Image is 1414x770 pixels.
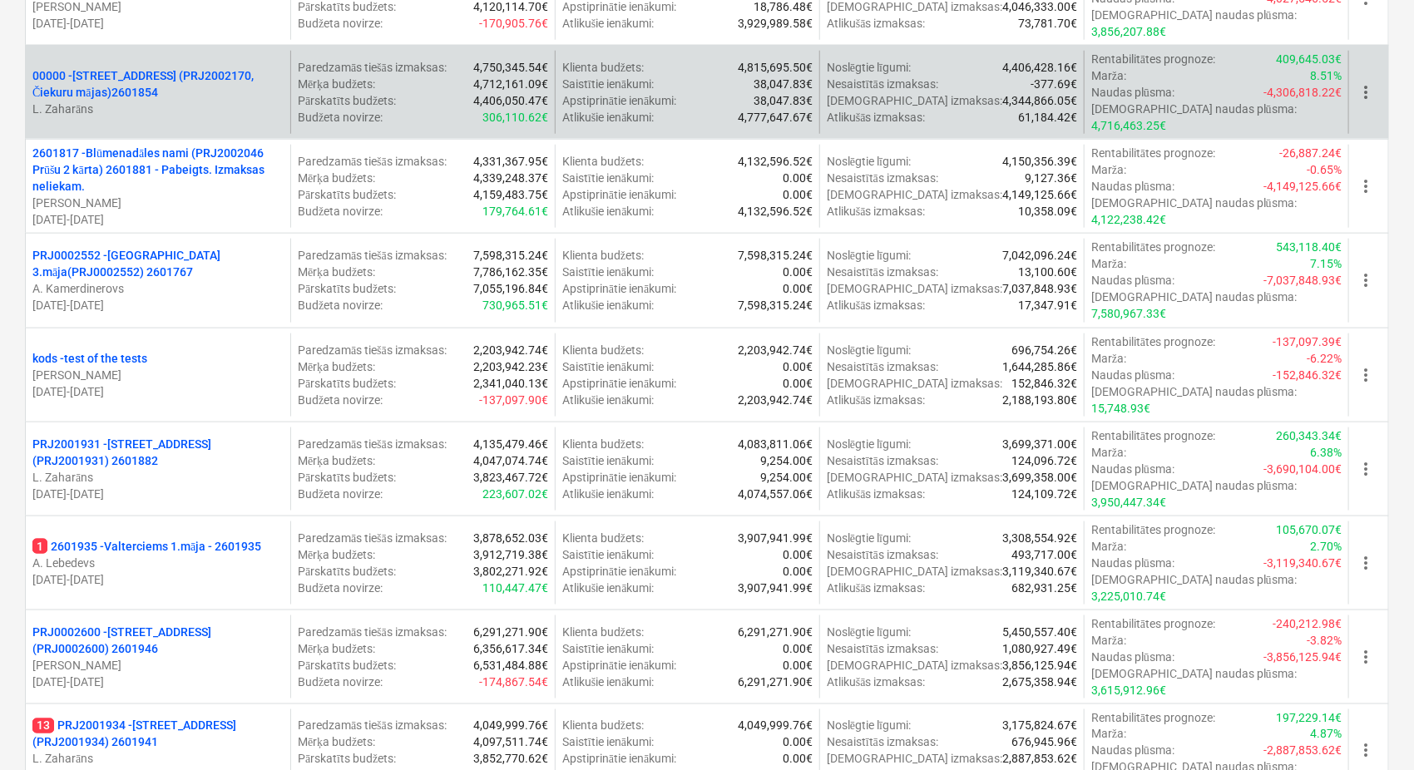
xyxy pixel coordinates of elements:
[738,530,813,546] p: 3,907,941.99€
[32,67,284,101] p: 00000 - [STREET_ADDRESS] (PRJ2002170, Čiekuru mājas)2601854
[562,297,655,313] p: Atlikušie ienākumi :
[32,101,284,117] p: L. Zaharāns
[298,657,396,674] p: Pārskatīts budžets :
[783,264,813,280] p: 0.00€
[298,751,396,768] p: Pārskatīts budžets :
[562,15,655,32] p: Atlikušie ienākumi :
[1091,239,1215,255] p: Rentabilitātes prognoze :
[827,247,911,264] p: Noslēgtie līgumi :
[298,203,383,220] p: Budžeta novirze :
[1263,84,1342,101] p: -4,306,818.22€
[1011,580,1077,596] p: 682,931.25€
[32,624,284,657] p: PRJ0002600 - [STREET_ADDRESS](PRJ0002600) 2601946
[298,92,396,109] p: Pārskatīts budžets :
[1018,203,1077,220] p: 10,358.09€
[562,563,676,580] p: Apstiprinātie ienākumi :
[827,203,926,220] p: Atlikušās izmaksas :
[32,367,284,383] p: [PERSON_NAME]
[1091,67,1126,84] p: Marža :
[1310,538,1342,555] p: 2.70%
[473,375,548,392] p: 2,341,040.13€
[1091,521,1215,538] p: Rentabilitātes prognoze :
[1018,297,1077,313] p: 17,347.91€
[1091,427,1215,444] p: Rentabilitātes prognoze :
[32,436,284,469] p: PRJ2001931 - [STREET_ADDRESS] (PRJ2001931) 2601882
[1031,76,1077,92] p: -377.69€
[298,186,396,203] p: Pārskatīts budžets :
[1310,726,1342,743] p: 4.87%
[754,76,813,92] p: 38,047.83€
[1356,647,1376,667] span: more_vert
[298,392,383,408] p: Budžeta novirze :
[783,280,813,297] p: 0.00€
[32,436,284,502] div: PRJ2001931 -[STREET_ADDRESS] (PRJ2001931) 2601882L. Zaharāns[DATE]-[DATE]
[32,718,54,733] span: 13
[32,555,284,571] p: A. Lebedevs
[1307,161,1342,178] p: -0.65%
[482,109,548,126] p: 306,110.62€
[1263,178,1342,195] p: -4,149,125.66€
[298,452,375,469] p: Mērķa budžets :
[1091,555,1174,571] p: Naudas plūsma :
[827,375,1002,392] p: [DEMOGRAPHIC_DATA] izmaksas :
[298,640,375,657] p: Mērķa budžets :
[1356,553,1376,573] span: more_vert
[783,375,813,392] p: 0.00€
[1091,117,1166,134] p: 4,716,463.25€
[1002,624,1077,640] p: 5,450,557.40€
[473,530,548,546] p: 3,878,652.03€
[32,350,284,400] div: kods -test of the tests[PERSON_NAME][DATE]-[DATE]
[473,92,548,109] p: 4,406,050.47€
[298,170,375,186] p: Mērķa budžets :
[32,15,284,32] p: [DATE] - [DATE]
[1011,452,1077,469] p: 124,096.72€
[1091,726,1126,743] p: Marža :
[1018,109,1077,126] p: 61,184.42€
[32,247,284,313] div: PRJ0002552 -[GEOGRAPHIC_DATA] 3.māja(PRJ0002552) 2601767A. Kamerdinerovs[DATE]-[DATE]
[1263,272,1342,289] p: -7,037,848.93€
[1091,272,1174,289] p: Naudas plūsma :
[1002,392,1077,408] p: 2,188,193.80€
[1011,342,1077,358] p: 696,754.26€
[783,170,813,186] p: 0.00€
[562,674,655,690] p: Atlikušie ienākumi :
[827,264,938,280] p: Nesaistītās izmaksas :
[298,546,375,563] p: Mērķa budžets :
[738,297,813,313] p: 7,598,315.24€
[827,92,1002,109] p: [DEMOGRAPHIC_DATA] izmaksas :
[1091,333,1215,350] p: Rentabilitātes prognoze :
[1002,718,1077,734] p: 3,175,824.67€
[1356,365,1376,385] span: more_vert
[1263,555,1342,571] p: -3,119,340.67€
[1310,255,1342,272] p: 7.15%
[827,109,926,126] p: Atlikušās izmaksas :
[827,580,926,596] p: Atlikušās izmaksas :
[738,392,813,408] p: 2,203,942.74€
[827,674,926,690] p: Atlikušās izmaksas :
[562,486,655,502] p: Atlikušie ienākumi :
[827,342,911,358] p: Noslēgtie līgumi :
[298,59,447,76] p: Paredzamās tiešās izmaksas :
[562,392,655,408] p: Atlikušie ienākumi :
[1002,436,1077,452] p: 3,699,371.00€
[827,358,938,375] p: Nesaistītās izmaksas :
[760,452,813,469] p: 9,254.00€
[738,624,813,640] p: 6,291,271.90€
[754,92,813,109] p: 38,047.83€
[1091,649,1174,665] p: Naudas plūsma :
[298,375,396,392] p: Pārskatīts budžets :
[473,342,548,358] p: 2,203,942.74€
[473,734,548,751] p: 4,097,511.74€
[1091,494,1166,511] p: 3,950,447.34€
[1091,305,1166,322] p: 7,580,967.33€
[1002,153,1077,170] p: 4,150,356.39€
[562,640,654,657] p: Saistītie ienākumi :
[1002,59,1077,76] p: 4,406,428.16€
[298,734,375,751] p: Mērķa budžets :
[1002,186,1077,203] p: 4,149,125.66€
[298,280,396,297] p: Pārskatīts budžets :
[298,563,396,580] p: Pārskatīts budžets :
[738,109,813,126] p: 4,777,647.67€
[298,580,383,596] p: Budžeta novirze :
[783,657,813,674] p: 0.00€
